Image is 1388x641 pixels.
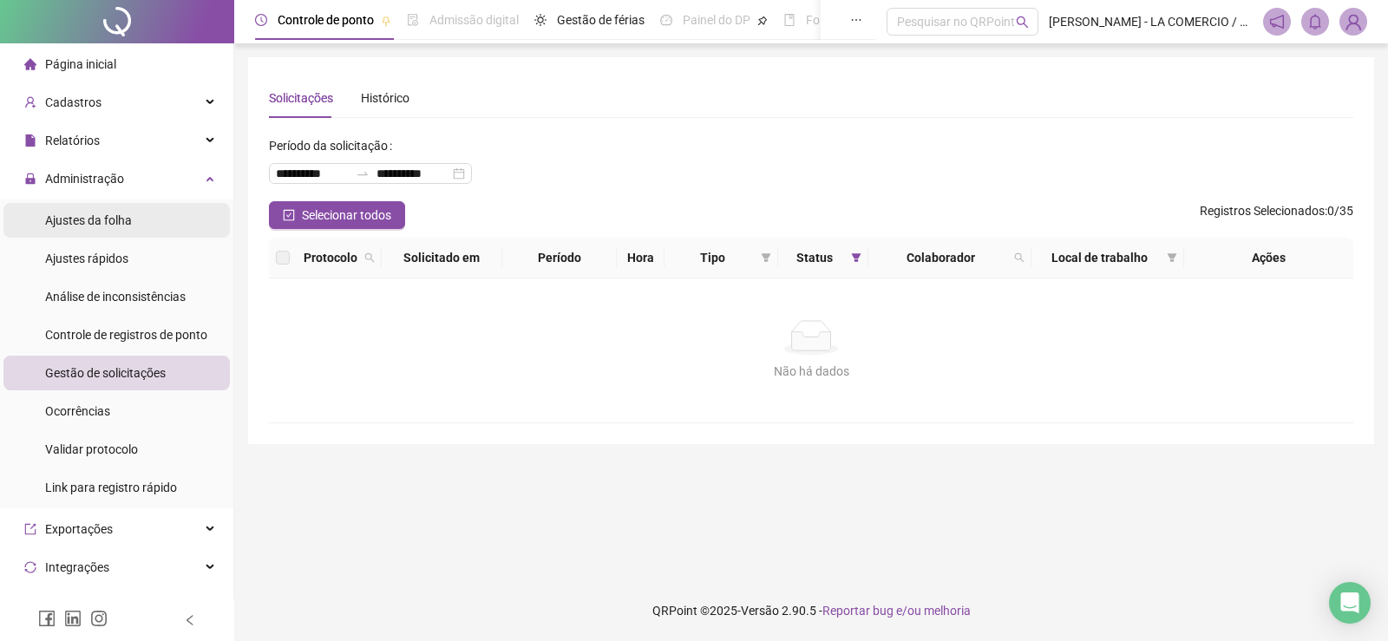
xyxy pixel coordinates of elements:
span: Validar protocolo [45,442,138,456]
span: facebook [38,610,56,627]
span: Integrações [45,560,109,574]
img: 38830 [1340,9,1366,35]
span: sync [24,561,36,573]
span: Análise de inconsistências [45,290,186,304]
span: Relatórios [45,134,100,147]
span: : 0 / 35 [1200,201,1353,229]
span: book [783,14,795,26]
span: search [364,252,375,263]
span: clock-circle [255,14,267,26]
span: bell [1307,14,1323,29]
span: pushpin [381,16,391,26]
span: pushpin [757,16,768,26]
span: Link para registro rápido [45,481,177,494]
span: Ajustes da folha [45,213,132,227]
span: Controle de ponto [278,13,374,27]
span: Tipo [671,248,754,267]
span: search [1014,252,1025,263]
span: home [24,58,36,70]
span: left [184,614,196,626]
button: Selecionar todos [269,201,405,229]
span: Colaborador [875,248,1007,267]
span: ellipsis [850,14,862,26]
div: Não há dados [290,362,1332,381]
label: Período da solicitação [269,132,399,160]
span: dashboard [660,14,672,26]
span: file [24,134,36,147]
span: filter [1167,252,1177,263]
div: Ações [1191,248,1346,267]
span: Gestão de férias [557,13,645,27]
span: Ocorrências [45,404,110,418]
span: Local de trabalho [1038,248,1161,267]
span: Controle de registros de ponto [45,328,207,342]
span: Ajustes rápidos [45,252,128,265]
span: check-square [283,209,295,221]
span: to [356,167,370,180]
span: Administração [45,172,124,186]
span: Registros Selecionados [1200,204,1325,218]
span: search [1011,245,1028,271]
span: Selecionar todos [302,206,391,225]
span: filter [757,245,775,271]
th: Solicitado em [382,238,502,278]
th: Hora [617,238,665,278]
div: Histórico [361,88,409,108]
span: Status [785,248,843,267]
footer: QRPoint © 2025 - 2.90.5 - [234,580,1388,641]
span: [PERSON_NAME] - LA COMERCIO / LC COMERCIO E TRANSPORTES [1049,12,1253,31]
span: filter [761,252,771,263]
span: linkedin [64,610,82,627]
div: Open Intercom Messenger [1329,582,1371,624]
span: filter [851,252,861,263]
span: Versão [741,604,779,618]
span: instagram [90,610,108,627]
span: Cadastros [45,95,101,109]
span: notification [1269,14,1285,29]
span: Protocolo [304,248,357,267]
span: user-add [24,96,36,108]
span: swap-right [356,167,370,180]
span: search [361,245,378,271]
span: Reportar bug e/ou melhoria [822,604,971,618]
span: sun [534,14,547,26]
span: lock [24,173,36,185]
span: Admissão digital [429,13,519,27]
span: Exportações [45,522,113,536]
span: export [24,523,36,535]
span: search [1016,16,1029,29]
span: filter [848,245,865,271]
span: filter [1163,245,1181,271]
span: Folha de pagamento [806,13,917,27]
span: Painel do DP [683,13,750,27]
span: file-done [407,14,419,26]
div: Solicitações [269,88,333,108]
span: Acesso à API [45,598,115,612]
span: Gestão de solicitações [45,366,166,380]
span: Página inicial [45,57,116,71]
th: Período [502,238,617,278]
